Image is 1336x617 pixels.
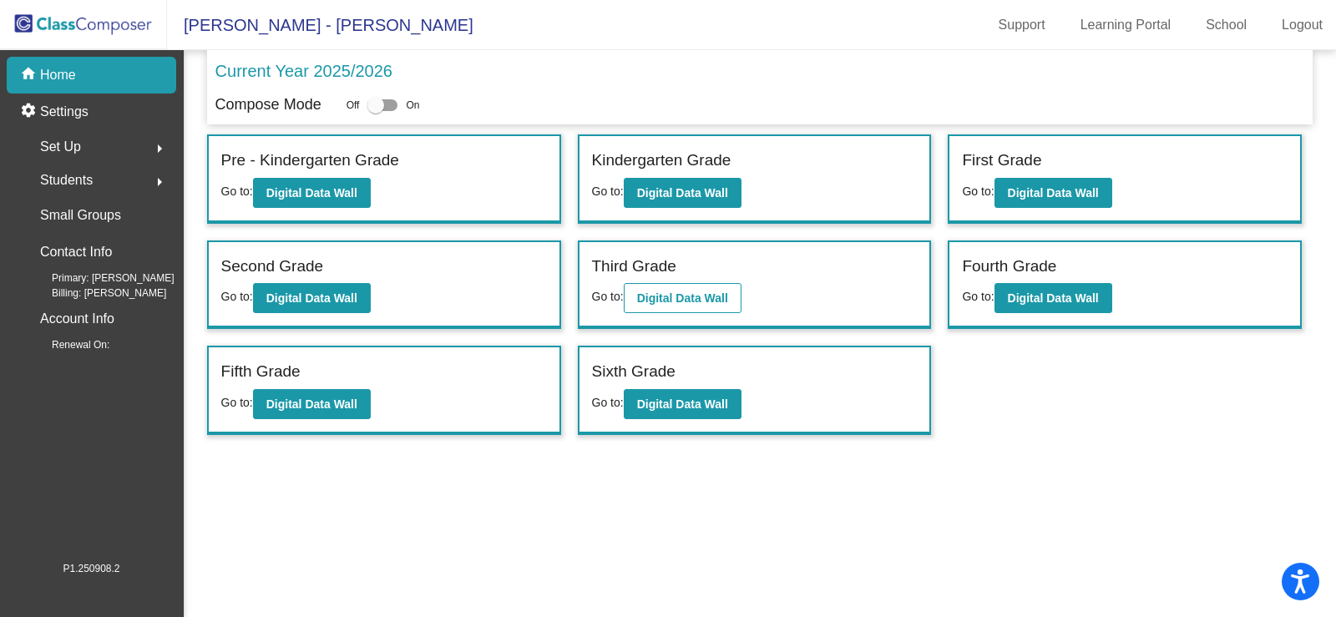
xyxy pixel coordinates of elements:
b: Digital Data Wall [266,291,357,305]
label: First Grade [962,149,1041,173]
span: [PERSON_NAME] - [PERSON_NAME] [167,12,473,38]
span: Go to: [221,185,253,198]
a: Learning Portal [1067,12,1185,38]
b: Digital Data Wall [1008,186,1099,200]
p: Account Info [40,307,114,331]
button: Digital Data Wall [253,283,371,313]
span: Go to: [962,290,994,303]
span: Go to: [592,396,624,409]
a: School [1192,12,1260,38]
mat-icon: home [20,65,40,85]
label: Fifth Grade [221,360,301,384]
b: Digital Data Wall [266,397,357,411]
mat-icon: arrow_right [149,139,170,159]
button: Digital Data Wall [624,283,741,313]
button: Digital Data Wall [624,389,741,419]
span: Go to: [592,290,624,303]
span: Set Up [40,135,81,159]
mat-icon: arrow_right [149,172,170,192]
p: Settings [40,102,89,122]
p: Home [40,65,76,85]
button: Digital Data Wall [994,178,1112,208]
b: Digital Data Wall [637,291,728,305]
a: Logout [1268,12,1336,38]
span: On [406,98,419,113]
p: Small Groups [40,204,121,227]
label: Sixth Grade [592,360,676,384]
span: Billing: [PERSON_NAME] [25,286,166,301]
span: Go to: [962,185,994,198]
button: Digital Data Wall [994,283,1112,313]
label: Kindergarten Grade [592,149,731,173]
button: Digital Data Wall [253,178,371,208]
p: Compose Mode [215,94,321,116]
span: Students [40,169,93,192]
label: Second Grade [221,255,324,279]
a: Support [985,12,1059,38]
label: Pre - Kindergarten Grade [221,149,399,173]
p: Current Year 2025/2026 [215,58,392,83]
button: Digital Data Wall [253,389,371,419]
span: Primary: [PERSON_NAME] [25,271,175,286]
p: Contact Info [40,240,112,264]
span: Off [347,98,360,113]
b: Digital Data Wall [266,186,357,200]
span: Go to: [221,396,253,409]
b: Digital Data Wall [637,397,728,411]
mat-icon: settings [20,102,40,122]
span: Renewal On: [25,337,109,352]
button: Digital Data Wall [624,178,741,208]
label: Fourth Grade [962,255,1056,279]
span: Go to: [221,290,253,303]
b: Digital Data Wall [637,186,728,200]
span: Go to: [592,185,624,198]
label: Third Grade [592,255,676,279]
b: Digital Data Wall [1008,291,1099,305]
